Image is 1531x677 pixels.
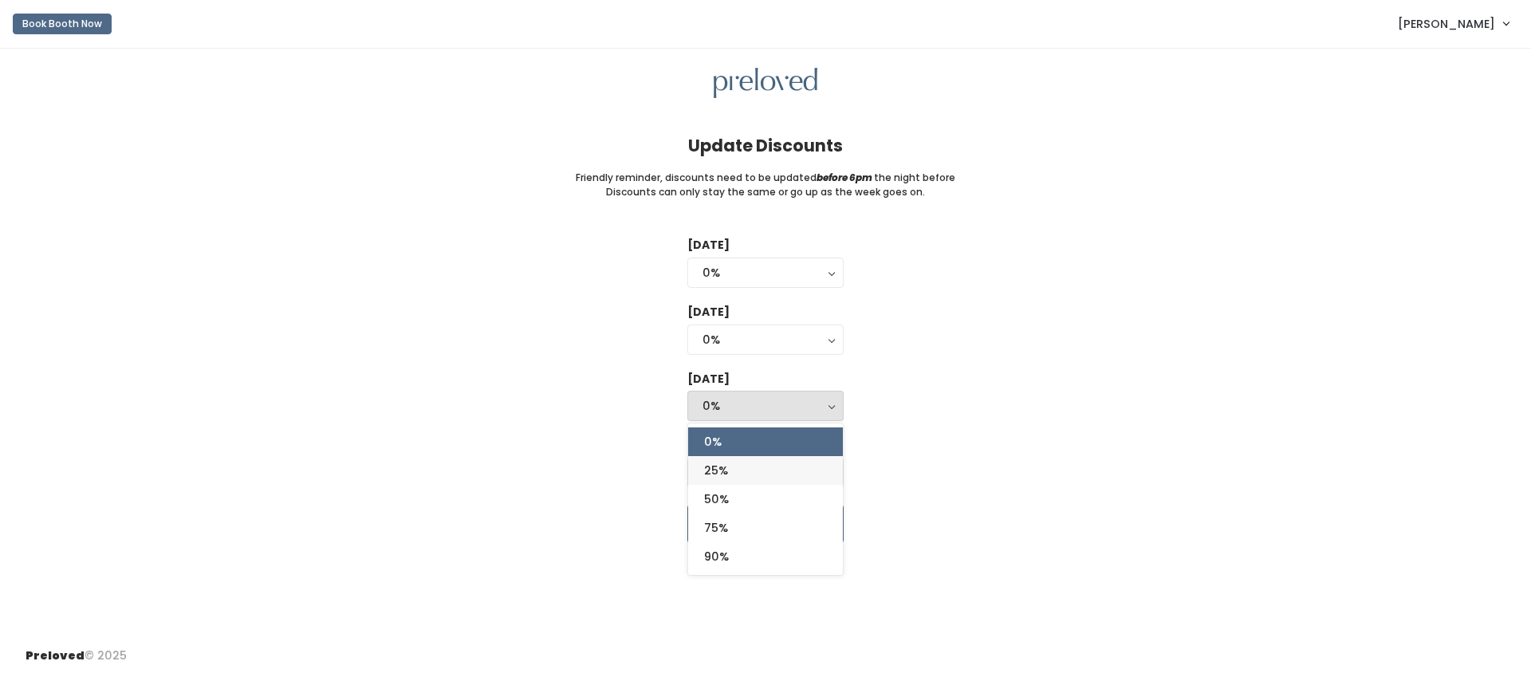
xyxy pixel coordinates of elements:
small: Friendly reminder, discounts need to be updated the night before [576,171,955,185]
i: before 6pm [817,171,872,184]
span: [PERSON_NAME] [1398,15,1495,33]
button: Book Booth Now [13,14,112,34]
span: 50% [704,490,729,508]
a: Book Booth Now [13,6,112,41]
div: 0% [703,264,828,281]
label: [DATE] [687,237,730,254]
button: 0% [687,258,844,288]
small: Discounts can only stay the same or go up as the week goes on. [606,185,925,199]
span: 0% [704,433,722,451]
img: preloved logo [714,68,817,99]
button: 0% [687,391,844,421]
h4: Update Discounts [688,136,843,155]
label: [DATE] [687,371,730,388]
span: 90% [704,548,729,565]
span: 75% [704,519,728,537]
div: © 2025 [26,635,127,664]
a: [PERSON_NAME] [1382,6,1525,41]
div: 0% [703,397,828,415]
span: Preloved [26,647,85,663]
span: 25% [704,462,728,479]
label: [DATE] [687,304,730,321]
button: 0% [687,325,844,355]
div: 0% [703,331,828,348]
